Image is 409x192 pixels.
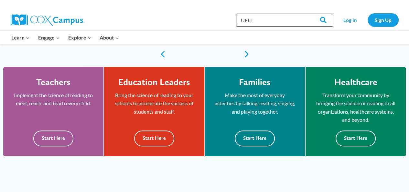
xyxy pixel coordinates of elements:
p: Make the most of everyday activities by talking, reading, singing, and playing together. [215,91,295,116]
h4: Healthcare [334,77,377,88]
a: Education Leaders Bring the science of reading to your schools to accelerate the success of stude... [104,67,204,156]
nav: Secondary Navigation [336,13,399,27]
button: Child menu of Engage [34,31,64,44]
button: Start Here [235,130,275,146]
button: Child menu of Explore [64,31,96,44]
button: Child menu of Learn [7,31,34,44]
h4: Education Leaders [118,77,190,88]
img: Cox Campus [11,14,83,26]
a: Teachers Implement the science of reading to meet, reach, and teach every child. Start Here [3,67,103,156]
button: Start Here [33,130,73,146]
input: Search Cox Campus [236,14,333,27]
a: Sign Up [368,13,399,27]
p: Bring the science of reading to your schools to accelerate the success of students and staff. [114,91,194,116]
h4: Teachers [36,77,70,88]
button: Child menu of About [95,31,123,44]
a: Log In [336,13,364,27]
h4: Families [239,77,271,88]
nav: Primary Navigation [7,31,123,44]
button: Start Here [336,130,376,146]
p: Transform your community by bringing the science of reading to all organizations, healthcare syst... [315,91,396,124]
button: Start Here [134,130,174,146]
a: Healthcare Transform your community by bringing the science of reading to all organizations, heal... [306,67,406,156]
p: Implement the science of reading to meet, reach, and teach every child. [13,91,94,107]
a: Families Make the most of everyday activities by talking, reading, singing, and playing together.... [205,67,305,156]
